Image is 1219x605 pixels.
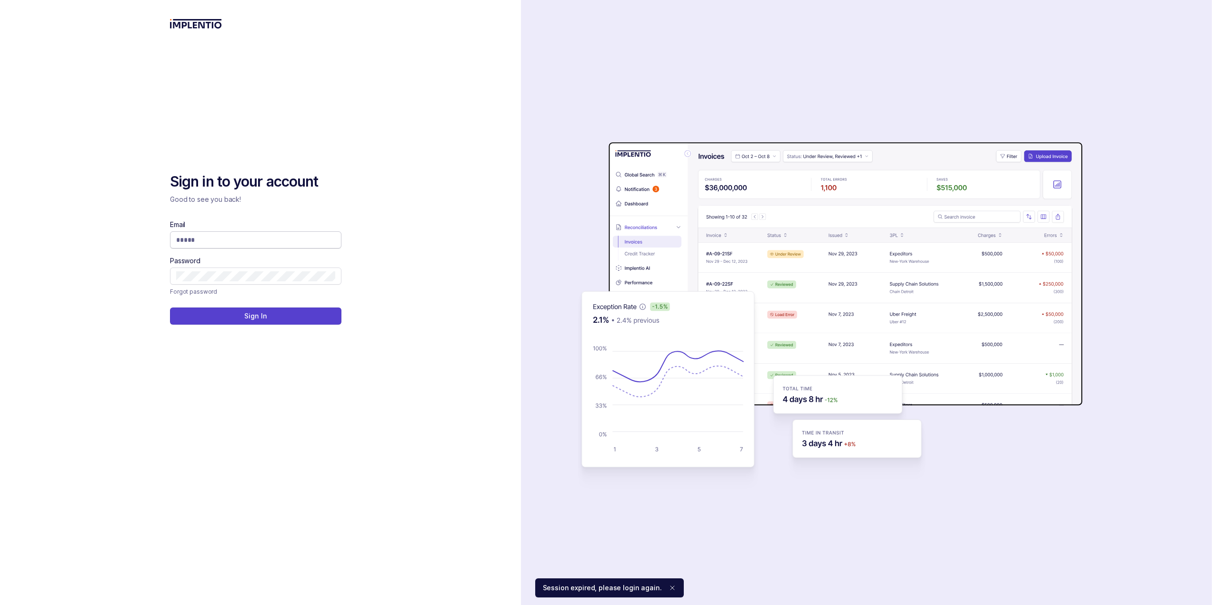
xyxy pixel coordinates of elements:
label: Password [170,256,200,266]
p: Session expired, please login again. [543,583,662,593]
img: logo [170,19,222,29]
a: Link Forgot password [170,287,217,296]
p: Good to see you back! [170,195,341,204]
p: Sign In [244,311,267,321]
button: Sign In [170,307,341,325]
p: Forgot password [170,287,217,296]
h2: Sign in to your account [170,172,341,191]
img: signin-background.svg [548,112,1086,493]
label: Email [170,220,185,229]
